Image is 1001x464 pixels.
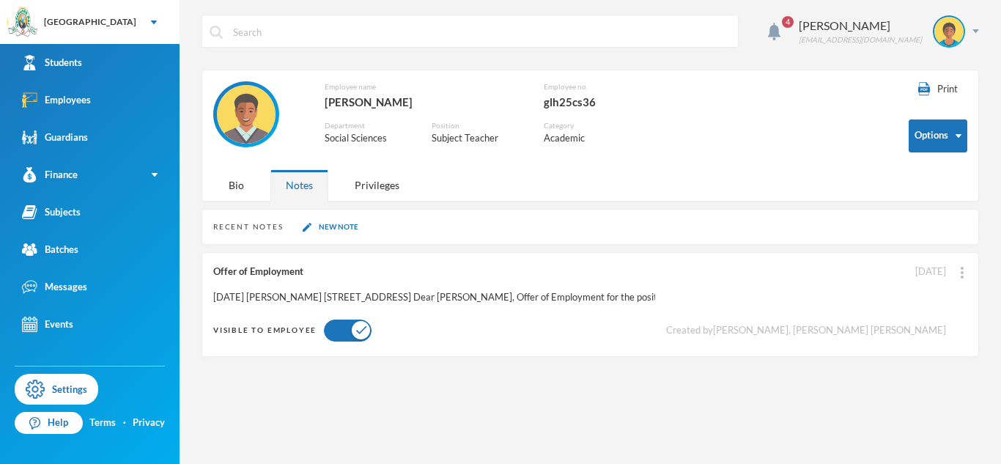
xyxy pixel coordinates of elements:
div: Finance [22,167,78,183]
div: [GEOGRAPHIC_DATA] [44,15,136,29]
div: glh25cs36 [544,92,653,111]
div: Privileges [339,169,415,201]
div: [PERSON_NAME] [325,92,522,111]
div: Subjects [22,205,81,220]
div: Events [22,317,73,332]
div: Academic [544,131,608,146]
div: [DATE] [PERSON_NAME] [STREET_ADDRESS] Dear [PERSON_NAME], Offer of Employment for the position of... [213,290,655,305]
div: [DATE] [915,265,946,279]
span: 4 [782,16,794,28]
div: Employees [22,92,91,108]
button: New Note [298,221,363,233]
img: search [210,26,223,39]
div: · [123,416,126,430]
button: Options [909,119,967,152]
div: [PERSON_NAME] [799,17,922,34]
div: Batches [22,242,78,257]
a: Privacy [133,416,165,430]
div: Employee no. [544,81,653,92]
div: [EMAIL_ADDRESS][DOMAIN_NAME] [799,34,922,45]
div: Subject Teacher [432,131,522,146]
div: Social Sciences [325,131,410,146]
div: Category [544,120,608,131]
img: EMPLOYEE [217,85,276,144]
a: Settings [15,374,98,405]
button: Print [909,81,967,97]
span: Visible to employee [213,325,317,334]
div: Guardians [22,130,88,145]
div: Department [325,120,410,131]
div: Created by [PERSON_NAME], [PERSON_NAME] [PERSON_NAME] [666,323,946,338]
div: Offer of Employment [213,265,655,279]
div: Recent Notes [213,221,284,232]
a: Terms [89,416,116,430]
a: Help [15,412,83,434]
img: STUDENT [934,17,964,46]
img: logo [8,8,37,37]
div: Notes [270,169,328,201]
input: Search [232,15,731,48]
img: ... [961,267,964,279]
div: Messages [22,279,87,295]
div: Students [22,55,82,70]
div: Employee name [325,81,522,92]
div: Bio [213,169,259,201]
div: Position [432,120,522,131]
